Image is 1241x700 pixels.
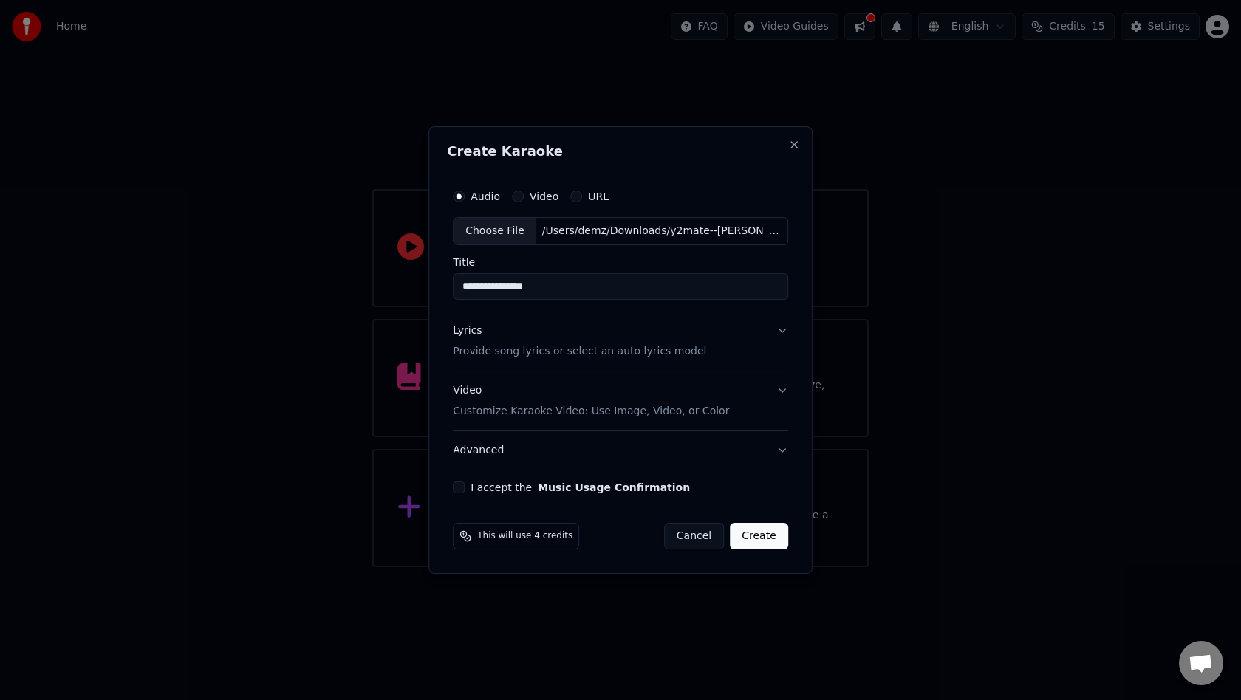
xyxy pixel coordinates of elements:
button: LyricsProvide song lyrics or select an auto lyrics model [453,312,788,371]
span: This will use 4 credits [477,530,572,542]
p: Provide song lyrics or select an auto lyrics model [453,344,706,359]
div: Choose File [454,218,536,244]
label: Audio [471,191,500,202]
div: /Users/demz/Downloads/y2mate--[PERSON_NAME]-If-lyrics.mp3 [536,224,787,239]
label: Title [453,257,788,267]
div: Lyrics [453,323,482,338]
label: URL [588,191,609,202]
label: I accept the [471,482,690,493]
button: Create [730,523,788,549]
h2: Create Karaoke [447,145,794,158]
button: VideoCustomize Karaoke Video: Use Image, Video, or Color [453,371,788,430]
p: Customize Karaoke Video: Use Image, Video, or Color [453,404,729,419]
div: Video [453,383,729,419]
button: Advanced [453,431,788,470]
button: Cancel [664,523,724,549]
button: I accept the [538,482,690,493]
label: Video [530,191,558,202]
